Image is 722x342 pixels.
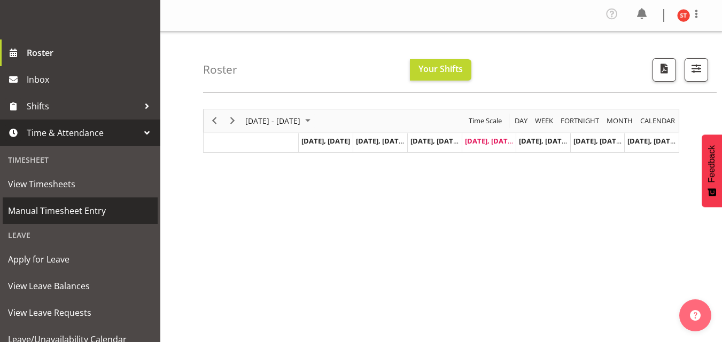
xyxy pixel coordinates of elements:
[533,114,555,128] button: Timeline Week
[685,58,708,82] button: Filter Shifts
[3,224,158,246] div: Leave
[677,9,690,22] img: siavalua-tiai11860.jpg
[3,246,158,273] a: Apply for Leave
[514,114,529,128] span: Day
[205,109,223,132] div: Previous
[356,136,405,146] span: [DATE], [DATE]
[203,63,237,76] h4: Roster
[702,134,722,207] button: Feedback - Show survey
[203,109,679,153] div: Timeline Week of August 28, 2025
[534,114,554,128] span: Week
[207,114,222,128] button: Previous
[707,145,717,182] span: Feedback
[27,45,155,61] span: Roster
[301,136,350,146] span: [DATE], [DATE]
[3,197,158,224] a: Manual Timesheet Entry
[226,114,240,128] button: Next
[467,114,504,128] button: Time Scale
[27,125,139,141] span: Time & Attendance
[8,203,152,219] span: Manual Timesheet Entry
[3,299,158,326] a: View Leave Requests
[465,136,514,146] span: [DATE], [DATE]
[3,149,158,171] div: Timesheet
[573,136,622,146] span: [DATE], [DATE]
[223,109,242,132] div: Next
[559,114,601,128] button: Fortnight
[8,305,152,321] span: View Leave Requests
[513,114,530,128] button: Timeline Day
[653,58,676,82] button: Download a PDF of the roster according to the set date range.
[27,71,155,88] span: Inbox
[3,273,158,299] a: View Leave Balances
[418,63,463,75] span: Your Shifts
[639,114,676,128] span: calendar
[244,114,301,128] span: [DATE] - [DATE]
[468,114,503,128] span: Time Scale
[627,136,676,146] span: [DATE], [DATE]
[8,278,152,294] span: View Leave Balances
[605,114,635,128] button: Timeline Month
[8,176,152,192] span: View Timesheets
[639,114,677,128] button: Month
[27,98,139,114] span: Shifts
[244,114,315,128] button: August 25 - 31, 2025
[3,171,158,197] a: View Timesheets
[410,59,471,81] button: Your Shifts
[8,251,152,267] span: Apply for Leave
[560,114,600,128] span: Fortnight
[690,310,701,321] img: help-xxl-2.png
[519,136,568,146] span: [DATE], [DATE]
[605,114,634,128] span: Month
[410,136,459,146] span: [DATE], [DATE]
